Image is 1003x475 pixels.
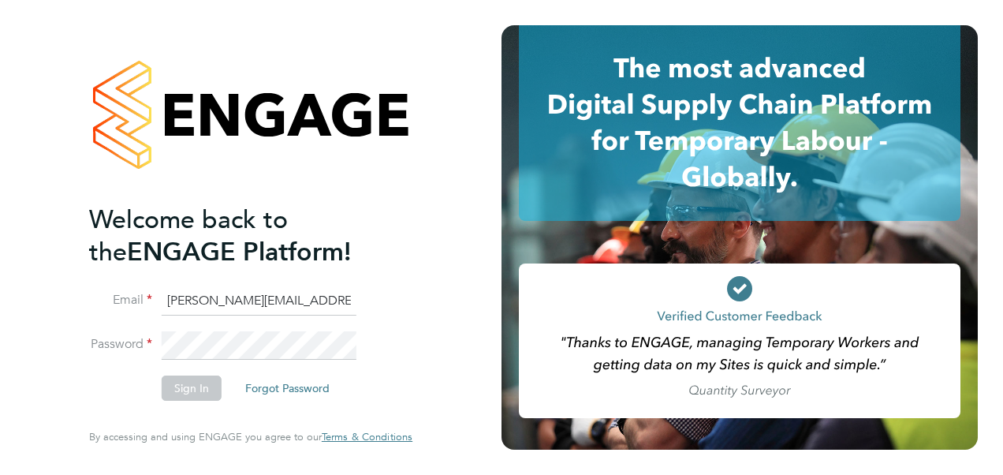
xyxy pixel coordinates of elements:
[233,376,342,401] button: Forgot Password
[89,204,288,267] span: Welcome back to the
[89,430,412,443] span: By accessing and using ENGAGE you agree to our
[89,204,397,268] h2: ENGAGE Platform!
[162,376,222,401] button: Sign In
[89,336,152,353] label: Password
[322,431,412,443] a: Terms & Conditions
[162,287,356,316] input: Enter your work email...
[322,430,412,443] span: Terms & Conditions
[89,292,152,309] label: Email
